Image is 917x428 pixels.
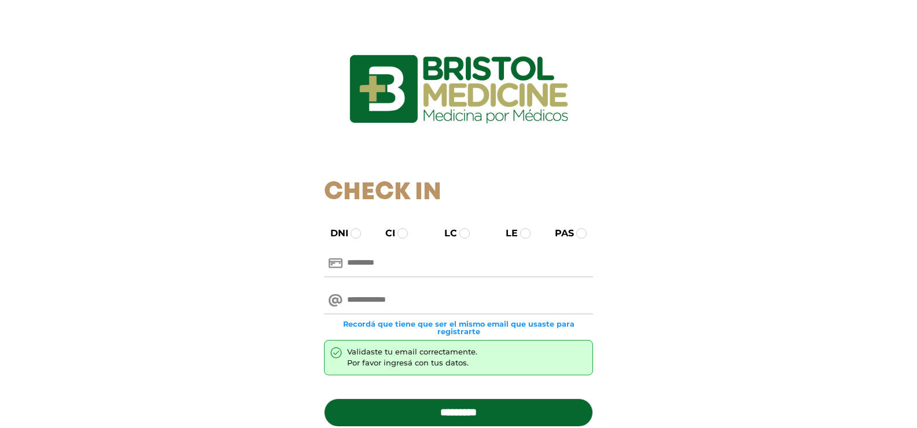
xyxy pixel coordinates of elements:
[544,226,574,240] label: PAS
[434,226,457,240] label: LC
[347,346,477,369] div: Validaste tu email correctamente. Por favor ingresá con tus datos.
[324,320,593,335] small: Recordá que tiene que ser el mismo email que usaste para registrarte
[303,14,615,164] img: logo_ingresarbristol.jpg
[320,226,348,240] label: DNI
[495,226,518,240] label: LE
[324,178,593,207] h1: Check In
[375,226,395,240] label: CI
